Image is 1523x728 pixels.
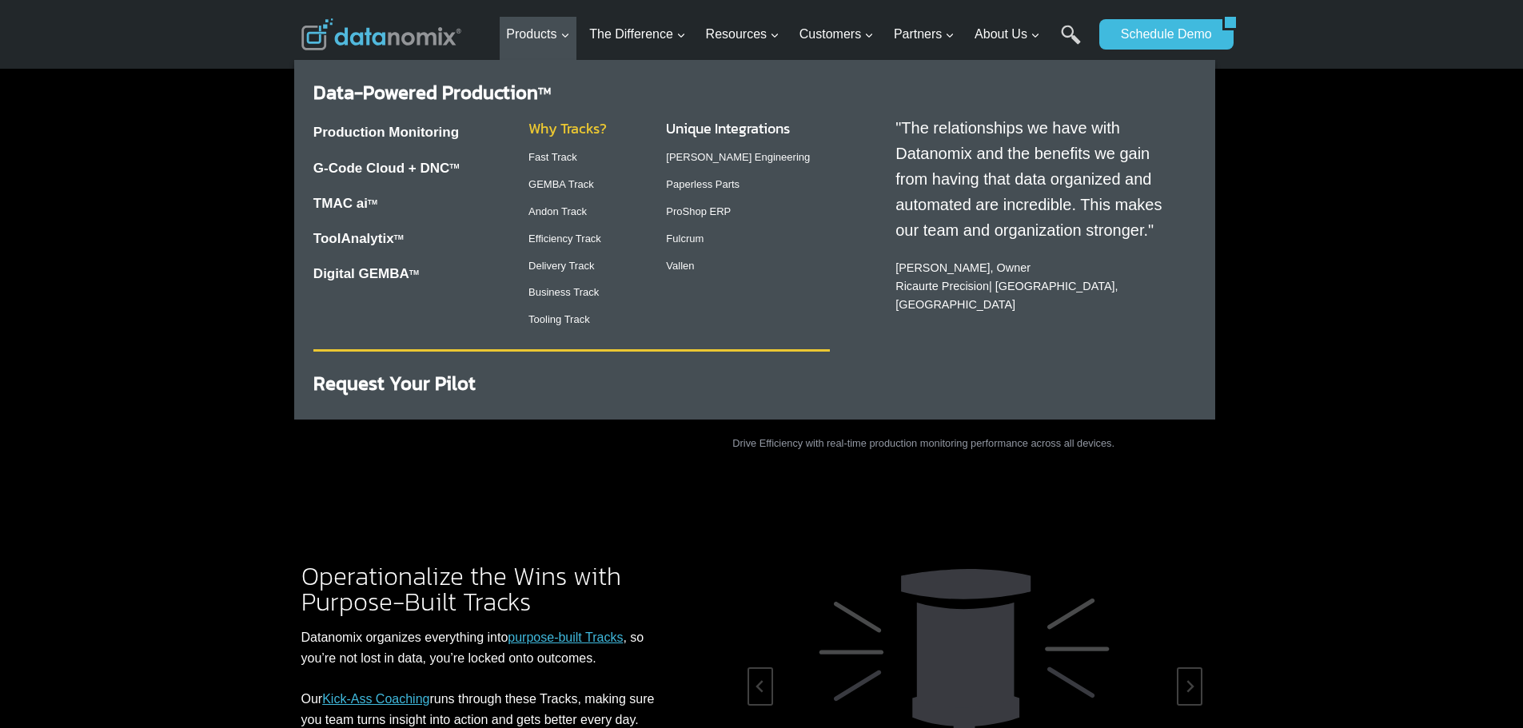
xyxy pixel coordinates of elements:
a: ProShop ERP [666,205,731,217]
span: Partners [894,24,955,45]
a: Paperless Parts [666,178,740,190]
p: [PERSON_NAME], Owner | [GEOGRAPHIC_DATA], [GEOGRAPHIC_DATA] [895,259,1180,314]
span: Customers [799,24,874,45]
sup: TM [368,198,377,206]
a: Ricaurte Precision [895,280,989,292]
sup: TM [409,269,419,276]
a: Efficiency Track [528,233,601,245]
a: Fulcrum [666,233,704,245]
a: ToolAnalytix [313,231,394,246]
span: Products [506,24,569,45]
a: Search [1061,25,1081,61]
a: Privacy Policy [217,356,269,368]
a: Request Your Pilot [313,369,476,397]
nav: Primary Navigation [500,9,1091,61]
span: Resources [706,24,779,45]
span: State/Region [360,197,421,212]
a: Andon Track [528,205,587,217]
a: Vallen [666,260,694,272]
button: Next slide [1177,667,1202,706]
a: Tooling Track [528,313,590,325]
a: GEMBA Track [528,178,594,190]
a: [PERSON_NAME] Engineering [666,151,810,163]
a: Data-Powered ProductionTM [313,78,551,106]
a: Kick-Ass Coaching [322,692,429,706]
a: TM [394,233,404,241]
a: purpose-built Tracks [508,631,623,644]
sup: TM [538,84,551,98]
a: Schedule Demo [1099,19,1222,50]
a: Why Tracks? [528,117,607,139]
span: Last Name [360,1,411,15]
figcaption: Drive Efficiency with real-time production monitoring performance across all devices. [625,420,1222,452]
button: Previous slide [748,667,773,706]
a: Digital GEMBATM [313,266,419,281]
a: G-Code Cloud + DNCTM [313,161,460,176]
h2: Operationalize the Wins with Purpose-Built Tracks [301,563,684,615]
h3: Unique Integrations [666,117,830,139]
a: Terms [179,356,203,368]
a: Production Monitoring [313,125,459,140]
a: TMAC aiTM [313,196,377,211]
span: Phone number [360,66,432,81]
p: "The relationships we have with Datanomix and the benefits we gain from having that data organize... [895,115,1180,243]
a: Fast Track [528,151,577,163]
a: Delivery Track [528,260,594,272]
sup: TM [449,162,459,170]
span: About Us [975,24,1040,45]
span: The Difference [589,24,686,45]
a: Business Track [528,286,599,298]
img: Datanomix [301,18,461,50]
